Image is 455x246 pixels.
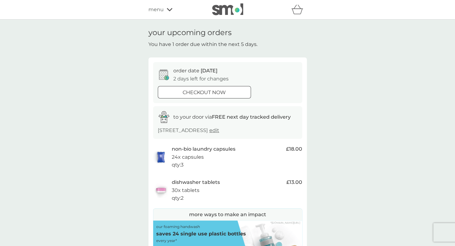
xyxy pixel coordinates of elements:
[148,40,257,48] p: You have 1 order due within the next 5 days.
[173,67,217,75] p: order date
[173,114,291,120] span: to your door via
[172,186,199,194] p: 30x tablets
[156,230,246,238] p: saves 24 single use plastic bottles
[201,68,217,74] span: [DATE]
[286,178,302,186] span: £13.00
[172,161,184,169] p: qty : 3
[158,86,251,98] button: checkout now
[173,75,229,83] p: 2 days left for changes
[183,89,226,97] p: checkout now
[156,224,200,230] p: our foaming handwash
[212,3,243,15] img: smol
[148,28,232,37] h1: your upcoming orders
[212,114,291,120] strong: FREE next day tracked delivery
[209,127,219,133] a: edit
[172,153,204,161] p: 24x capsules
[271,221,300,224] a: *[DOMAIN_NAME][URL]
[148,6,164,14] span: menu
[172,178,220,186] p: dishwasher tablets
[156,238,177,244] p: every year*
[189,211,266,219] p: more ways to make an impact
[291,3,307,16] div: basket
[172,145,235,153] p: non-bio laundry capsules
[158,126,219,134] p: [STREET_ADDRESS]
[172,194,184,202] p: qty : 2
[286,145,302,153] span: £18.00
